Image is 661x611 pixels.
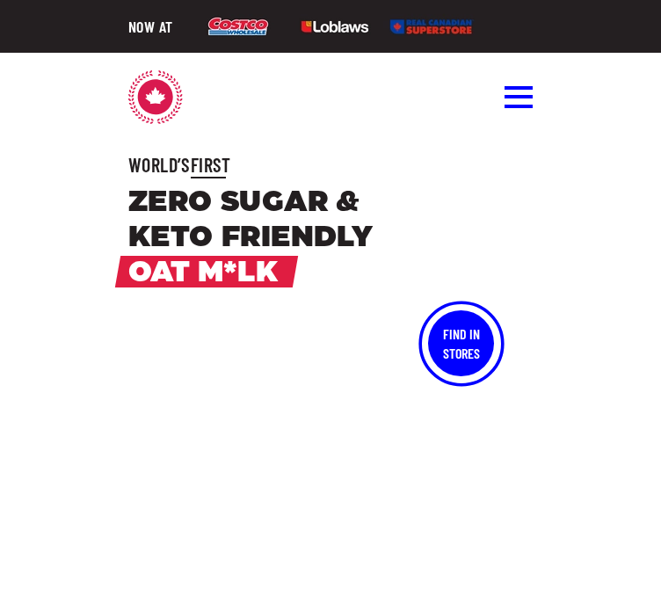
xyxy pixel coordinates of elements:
h1: Zero Sugar & Keto Friendly [128,185,533,291]
button: Toggle menu [505,84,533,112]
h3: World’s [128,152,533,178]
button: Find InStores [428,310,494,376]
h4: NOW AT [128,16,172,37]
span: First [191,153,231,176]
span: Oat M*lk [128,256,278,287]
